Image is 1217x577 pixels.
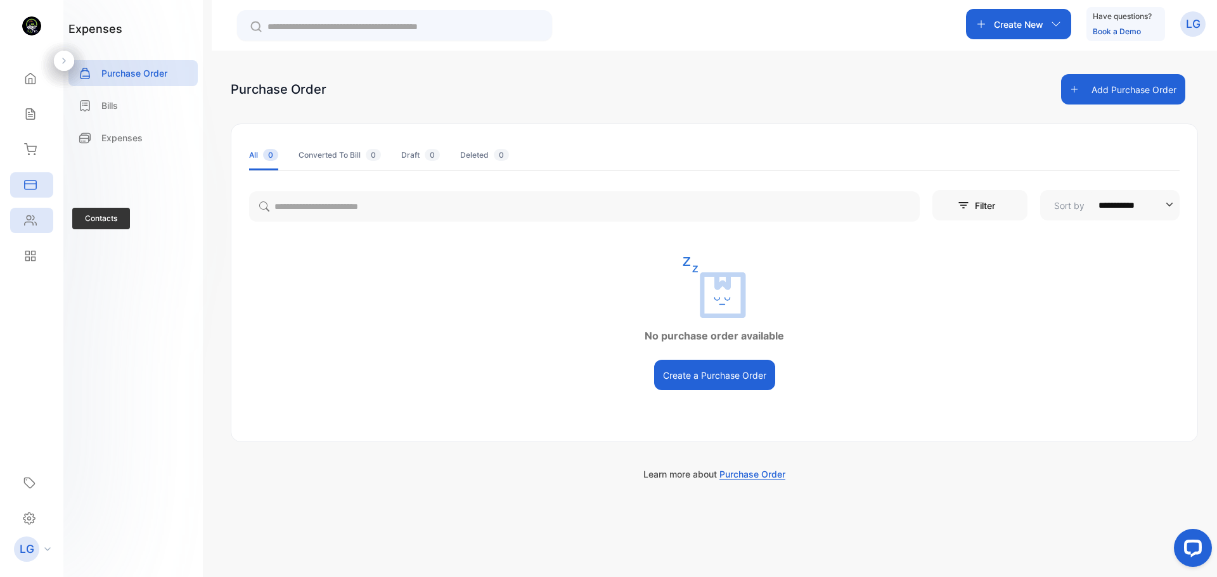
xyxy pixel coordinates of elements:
[719,469,785,480] span: Purchase Order
[1061,74,1185,105] button: Add Purchase Order
[683,257,746,318] img: empty state
[994,18,1043,31] p: Create New
[1180,9,1206,39] button: LG
[460,149,509,161] div: Deleted
[101,67,167,80] p: Purchase Order
[966,9,1071,39] button: Create New
[401,149,440,161] div: Draft
[68,92,198,118] a: Bills
[68,125,198,151] a: Expenses
[101,131,143,144] p: Expenses
[425,149,440,161] span: 0
[1093,10,1152,23] p: Have questions?
[366,149,381,161] span: 0
[20,541,34,557] p: LG
[299,149,381,161] div: Converted To Bill
[231,328,1197,343] p: No purchase order available
[22,16,41,35] img: logo
[101,99,118,112] p: Bills
[72,208,130,229] span: Contacts
[68,60,198,86] a: Purchase Order
[231,80,326,99] div: Purchase Order
[1164,524,1217,577] iframe: LiveChat chat widget
[1054,199,1085,212] p: Sort by
[1186,16,1201,32] p: LG
[654,360,775,390] button: Create a Purchase Order
[231,467,1198,481] p: Learn more about
[494,149,509,161] span: 0
[1093,27,1141,36] a: Book a Demo
[263,149,278,161] span: 0
[249,149,278,161] div: All
[1040,190,1180,220] button: Sort by
[68,20,122,37] h1: expenses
